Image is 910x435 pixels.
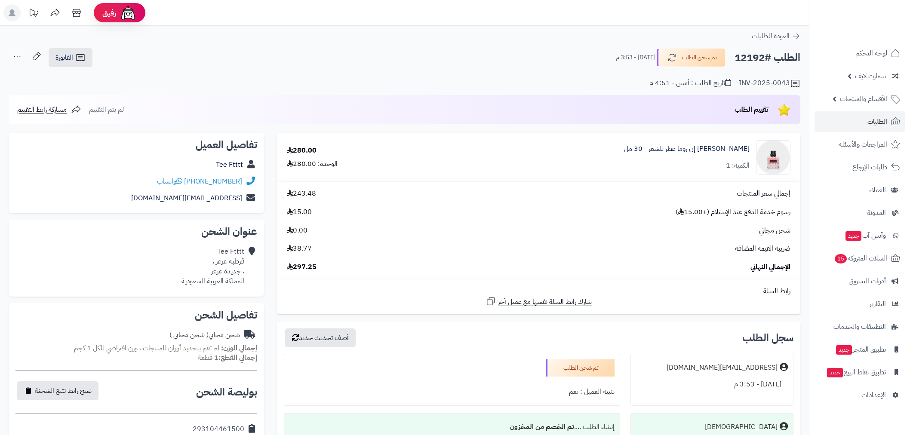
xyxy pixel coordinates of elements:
div: تم شحن الطلب [546,359,615,377]
a: وآتس آبجديد [815,225,905,246]
div: [DATE] - 3:53 م [636,376,788,393]
span: أدوات التسويق [849,275,886,287]
span: وآتس آب [845,230,886,242]
div: شحن مجاني [169,330,240,340]
span: إجمالي سعر المنتجات [737,189,790,199]
div: Tee Ftttt قرطبة عرعر ، ، جديدة عرعر المملكة العربية السعودية [181,247,244,286]
span: 297.25 [287,262,317,272]
span: تطبيق المتجر [835,343,886,355]
a: طلبات الإرجاع [815,157,905,178]
span: المراجعات والأسئلة [839,138,887,150]
a: [EMAIL_ADDRESS][DOMAIN_NAME] [131,193,242,203]
span: رسوم خدمة الدفع عند الإستلام (+15.00 ) [676,207,790,217]
h2: عنوان الشحن [15,227,257,237]
b: تم الخصم من المخزون [510,422,574,432]
span: التطبيقات والخدمات [833,321,886,333]
span: السلات المتروكة [834,252,887,264]
a: واتساب [157,176,182,187]
div: [EMAIL_ADDRESS][DOMAIN_NAME] [667,363,778,373]
span: شحن مجاني [759,226,790,236]
a: السلات المتروكة15 [815,248,905,269]
div: رابط السلة [280,286,797,296]
strong: إجمالي القطع: [218,352,257,363]
span: تطبيق نقاط البيع [826,366,886,378]
a: التقارير [815,294,905,314]
a: شارك رابط السلة نفسها مع عميل آخر [486,296,592,307]
span: الأقسام والمنتجات [840,93,887,105]
span: المدونة [867,207,886,219]
span: طلبات الإرجاع [852,161,887,173]
h2: تفاصيل الشحن [15,310,257,320]
div: الكمية: 1 [726,161,750,171]
span: الإجمالي النهائي [750,262,790,272]
a: تحديثات المنصة [23,4,44,24]
a: الفاتورة [49,48,92,67]
span: 15.00 [287,207,312,217]
span: ضريبة القيمة المضافة [735,244,790,254]
a: التطبيقات والخدمات [815,316,905,337]
span: العودة للطلبات [752,31,790,41]
div: 280.00 [287,146,317,156]
span: 38.77 [287,244,312,254]
div: تنبيه العميل : نعم [289,383,615,400]
span: لم يتم التقييم [89,104,124,115]
h2: تفاصيل العميل [15,140,257,150]
strong: إجمالي الوزن: [221,343,257,353]
a: العودة للطلبات [752,31,800,41]
span: ( شحن مجاني ) [169,330,209,340]
a: الإعدادات [815,385,905,405]
div: الوحدة: 280.00 [287,159,338,169]
img: ai-face.png [120,4,137,21]
span: لم تقم بتحديد أوزان للمنتجات ، وزن افتراضي للكل 1 كجم [74,343,219,353]
span: الفاتورة [55,52,73,63]
a: المراجعات والأسئلة [815,134,905,155]
div: تاريخ الطلب : أمس - 4:51 م [649,78,731,88]
a: الطلبات [815,111,905,132]
span: الطلبات [867,116,887,128]
a: تطبيق نقاط البيعجديد [815,362,905,383]
button: أضف تحديث جديد [285,328,356,347]
a: Tee Ftttt [216,159,243,170]
span: 243.48 [287,189,316,199]
span: رفيق [102,8,116,18]
span: 0.00 [287,226,307,236]
span: التقارير [870,298,886,310]
span: العملاء [869,184,886,196]
span: سمارت لايف [855,70,886,82]
small: 1 قطعة [198,352,257,363]
span: 15 [835,254,847,263]
a: مشاركة رابط التقييم [17,104,81,115]
a: العملاء [815,180,905,200]
span: شارك رابط السلة نفسها مع عميل آخر [498,297,592,307]
span: مشاركة رابط التقييم [17,104,67,115]
span: جديد [827,368,843,377]
button: تم شحن الطلب [657,49,726,67]
a: [PHONE_NUMBER] [184,176,242,187]
span: لوحة التحكم [855,47,887,59]
a: تطبيق المتجرجديد [815,339,905,360]
div: INV-2025-0043 [739,78,800,89]
span: جديد [845,231,861,241]
span: تقييم الطلب [735,104,769,115]
span: جديد [836,345,852,355]
small: [DATE] - 3:53 م [616,53,655,62]
span: نسخ رابط تتبع الشحنة [35,386,92,396]
div: 293104461500 [193,424,244,434]
a: أدوات التسويق [815,271,905,291]
span: الإعدادات [861,389,886,401]
button: نسخ رابط تتبع الشحنة [17,381,98,400]
h2: بوليصة الشحن [196,387,257,397]
div: [DEMOGRAPHIC_DATA] [705,422,778,432]
h3: سجل الطلب [742,333,793,343]
img: 3614273260084-valentino-valentino-valentino-donna-born-in-roma-_w_-perfumed-hair-mist-30-ml-1-90x... [756,140,790,175]
h2: الطلب #12192 [735,49,800,67]
a: لوحة التحكم [815,43,905,64]
a: المدونة [815,202,905,223]
a: [PERSON_NAME] إن روما عطر للشعر - 30 مل [624,144,750,154]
